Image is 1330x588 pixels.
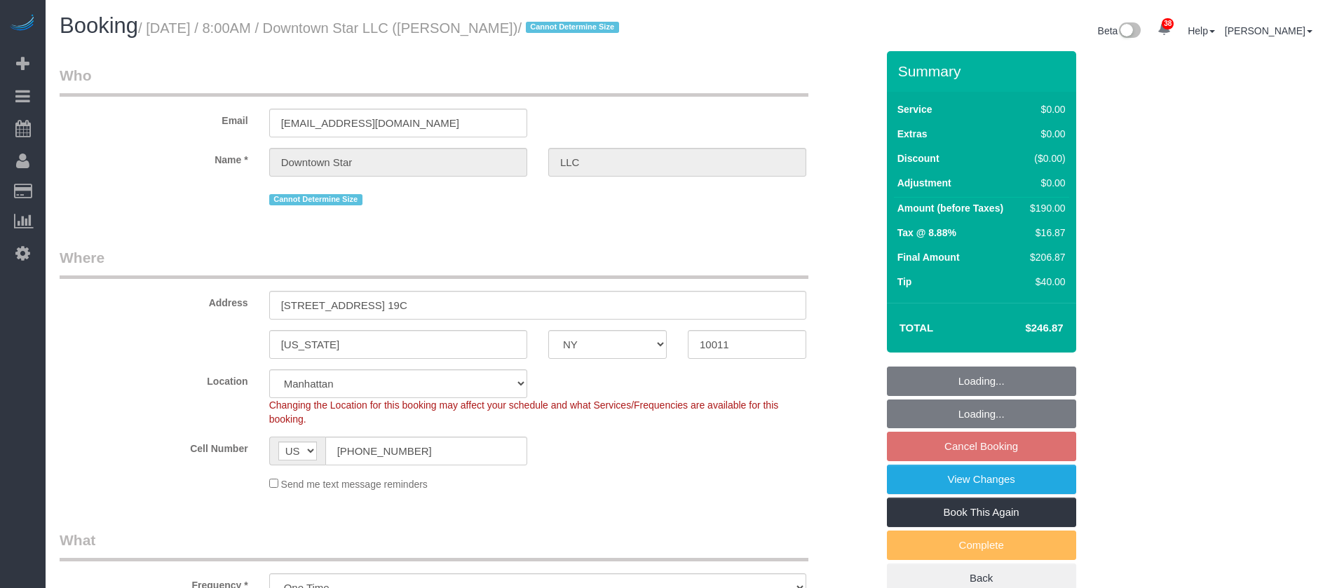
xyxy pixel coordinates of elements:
label: Cell Number [49,437,259,456]
legend: What [60,530,808,561]
div: ($0.00) [1024,151,1065,165]
input: Last Name [548,148,806,177]
label: Discount [897,151,939,165]
label: Amount (before Taxes) [897,201,1003,215]
div: $16.87 [1024,226,1065,240]
div: $0.00 [1024,102,1065,116]
a: View Changes [887,465,1076,494]
label: Tax @ 8.88% [897,226,956,240]
label: Final Amount [897,250,960,264]
input: Zip Code [688,330,806,359]
span: / [517,20,623,36]
label: Address [49,291,259,310]
legend: Where [60,247,808,279]
small: / [DATE] / 8:00AM / Downtown Star LLC ([PERSON_NAME]) [138,20,623,36]
input: Email [269,109,527,137]
span: Cannot Determine Size [269,194,362,205]
img: New interface [1118,22,1141,41]
label: Name * [49,148,259,167]
a: Help [1188,25,1215,36]
span: Booking [60,13,138,38]
a: [PERSON_NAME] [1225,25,1312,36]
strong: Total [900,322,934,334]
span: Send me text message reminders [281,479,428,490]
span: 38 [1162,18,1174,29]
div: $190.00 [1024,201,1065,215]
label: Tip [897,275,912,289]
label: Location [49,369,259,388]
a: Beta [1098,25,1141,36]
h4: $246.87 [983,322,1063,334]
div: $0.00 [1024,176,1065,190]
input: City [269,330,527,359]
label: Email [49,109,259,128]
legend: Who [60,65,808,97]
input: First Name [269,148,527,177]
div: $40.00 [1024,275,1065,289]
label: Extras [897,127,928,141]
span: Changing the Location for this booking may affect your schedule and what Services/Frequencies are... [269,399,779,425]
div: $0.00 [1024,127,1065,141]
label: Adjustment [897,176,951,190]
a: Book This Again [887,498,1076,527]
img: Automaid Logo [8,14,36,34]
span: Cannot Determine Size [526,22,619,33]
a: 38 [1151,14,1178,45]
input: Cell Number [325,437,527,465]
label: Service [897,102,932,116]
div: $206.87 [1024,250,1065,264]
h3: Summary [898,63,1069,79]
